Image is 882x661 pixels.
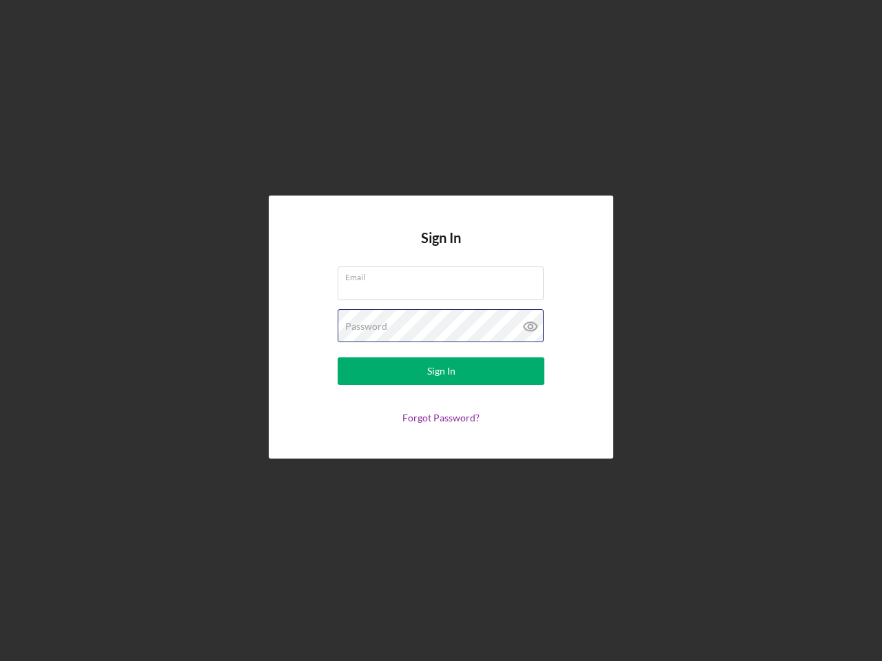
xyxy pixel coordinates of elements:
[338,357,544,385] button: Sign In
[421,230,461,266] h4: Sign In
[345,321,387,332] label: Password
[345,267,544,282] label: Email
[402,412,480,423] a: Forgot Password?
[427,357,455,385] div: Sign In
